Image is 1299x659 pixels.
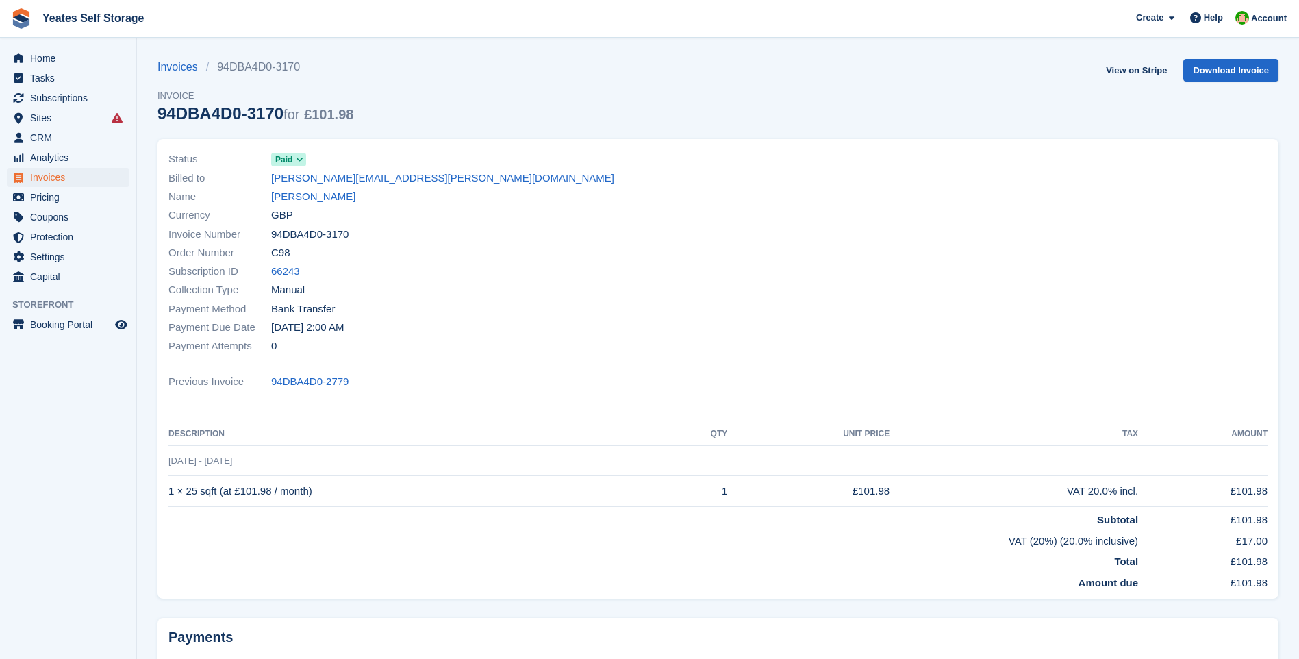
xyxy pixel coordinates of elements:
a: [PERSON_NAME] [271,189,355,205]
span: Tasks [30,69,112,88]
a: menu [7,247,129,266]
a: menu [7,208,129,227]
span: GBP [271,208,293,223]
span: Analytics [30,148,112,167]
th: QTY [668,423,727,445]
span: Payment Method [168,301,271,317]
td: 1 [668,476,727,507]
a: View on Stripe [1100,59,1172,82]
i: Smart entry sync failures have occurred [112,112,123,123]
th: Tax [890,423,1138,445]
span: Booking Portal [30,315,112,334]
span: £101.98 [304,107,353,122]
span: Subscription ID [168,264,271,279]
span: Currency [168,208,271,223]
span: Name [168,189,271,205]
div: VAT 20.0% incl. [890,484,1138,499]
span: 94DBA4D0-3170 [271,227,349,243]
h2: Payments [168,629,1268,646]
a: menu [7,315,129,334]
span: Bank Transfer [271,301,335,317]
td: VAT (20%) (20.0% inclusive) [168,528,1138,549]
span: C98 [271,245,290,261]
a: menu [7,88,129,108]
td: £101.98 [1138,507,1268,528]
strong: Amount due [1079,577,1139,588]
a: Yeates Self Storage [37,7,150,29]
span: Invoice Number [168,227,271,243]
span: [DATE] - [DATE] [168,456,232,466]
span: Invoice [157,89,353,103]
span: Payment Due Date [168,320,271,336]
span: Previous Invoice [168,374,271,390]
span: Protection [30,227,112,247]
span: Home [30,49,112,68]
th: Amount [1138,423,1268,445]
th: Unit Price [727,423,890,445]
span: Invoices [30,168,112,187]
strong: Total [1114,556,1138,567]
span: Coupons [30,208,112,227]
a: menu [7,128,129,147]
time: 2025-10-04 01:00:00 UTC [271,320,344,336]
td: £17.00 [1138,528,1268,549]
span: Settings [30,247,112,266]
span: Subscriptions [30,88,112,108]
th: Description [168,423,668,445]
a: Download Invoice [1183,59,1278,82]
a: menu [7,148,129,167]
span: for [283,107,299,122]
a: Paid [271,151,306,167]
strong: Subtotal [1097,514,1138,525]
a: 66243 [271,264,300,279]
a: menu [7,267,129,286]
div: 94DBA4D0-3170 [157,104,353,123]
span: Capital [30,267,112,286]
td: £101.98 [727,476,890,507]
a: Preview store [113,316,129,333]
span: Order Number [168,245,271,261]
a: menu [7,188,129,207]
a: menu [7,108,129,127]
nav: breadcrumbs [157,59,353,75]
span: Status [168,151,271,167]
a: 94DBA4D0-2779 [271,374,349,390]
span: Sites [30,108,112,127]
span: Storefront [12,298,136,312]
span: Pricing [30,188,112,207]
span: Account [1251,12,1287,25]
a: menu [7,227,129,247]
span: Collection Type [168,282,271,298]
td: £101.98 [1138,476,1268,507]
a: Invoices [157,59,206,75]
span: Help [1204,11,1223,25]
td: 1 × 25 sqft (at £101.98 / month) [168,476,668,507]
span: CRM [30,128,112,147]
a: menu [7,69,129,88]
span: Create [1136,11,1163,25]
span: Payment Attempts [168,338,271,354]
a: menu [7,168,129,187]
span: Manual [271,282,305,298]
img: Angela Field [1235,11,1249,25]
a: [PERSON_NAME][EMAIL_ADDRESS][PERSON_NAME][DOMAIN_NAME] [271,171,614,186]
span: Billed to [168,171,271,186]
a: menu [7,49,129,68]
img: stora-icon-8386f47178a22dfd0bd8f6a31ec36ba5ce8667c1dd55bd0f319d3a0aa187defe.svg [11,8,31,29]
span: 0 [271,338,277,354]
span: Paid [275,153,292,166]
td: £101.98 [1138,549,1268,570]
td: £101.98 [1138,570,1268,591]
